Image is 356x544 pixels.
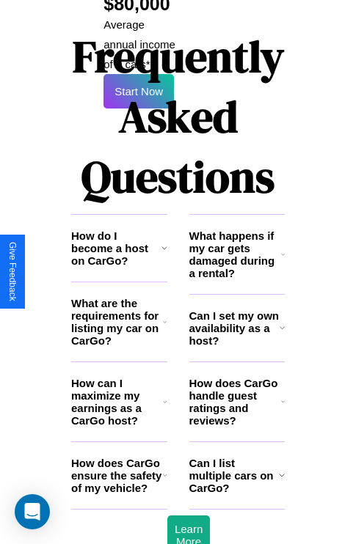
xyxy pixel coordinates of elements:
h3: What happens if my car gets damaged during a rental? [189,229,281,279]
h3: Can I list multiple cars on CarGo? [189,457,279,494]
h3: Can I set my own availability as a host? [189,309,280,347]
div: Open Intercom Messenger [15,494,50,529]
h3: How does CarGo handle guest ratings and reviews? [189,377,281,427]
h3: How do I become a host on CarGo? [71,229,161,267]
button: Start Now [103,74,174,109]
div: Give Feedback [7,242,18,301]
h1: Frequently Asked Questions [71,19,285,214]
h3: What are the requirements for listing my car on CarGo? [71,297,163,347]
h3: How can I maximize my earnings as a CarGo host? [71,377,163,427]
p: Average annual income of 9 cars* [103,15,178,74]
h3: How does CarGo ensure the safety of my vehicle? [71,457,163,494]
